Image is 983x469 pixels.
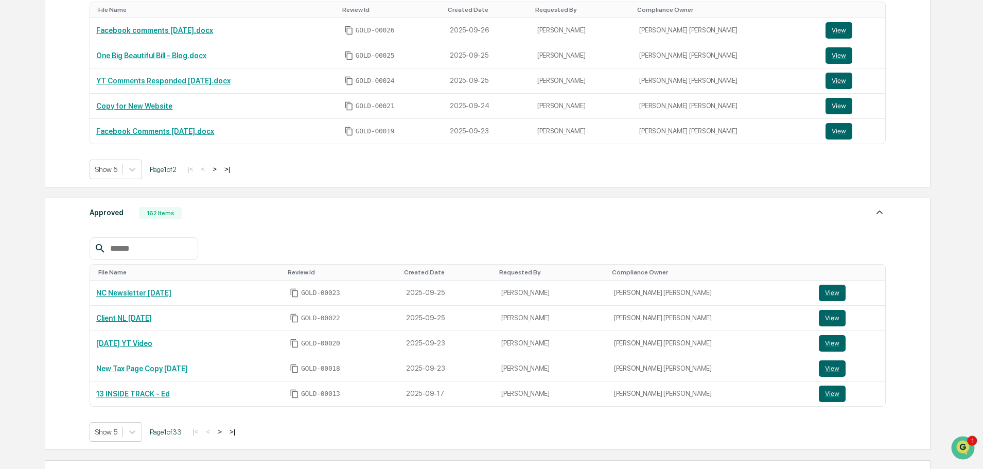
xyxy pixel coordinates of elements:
td: [PERSON_NAME] [531,68,634,94]
button: View [826,73,852,89]
span: [DATE] [91,168,112,176]
td: [PERSON_NAME] [495,281,608,306]
span: GOLD-00021 [356,102,395,110]
img: 8933085812038_c878075ebb4cc5468115_72.jpg [22,79,40,97]
div: Start new chat [46,79,169,89]
a: 🖐️Preclearance [6,206,71,225]
a: NC Newsletter [DATE] [96,289,171,297]
span: • [85,168,89,176]
div: We're available if you need us! [46,89,142,97]
a: View [819,335,879,352]
img: Jack Rasmussen [10,130,27,147]
button: View [826,123,852,140]
td: [PERSON_NAME] [PERSON_NAME] [633,43,819,68]
span: GOLD-00024 [356,77,395,85]
td: [PERSON_NAME] [PERSON_NAME] [608,381,813,406]
div: Toggle SortBy [821,269,881,276]
td: [PERSON_NAME] [531,94,634,119]
td: 2025-09-23 [400,356,495,381]
span: Pylon [102,255,125,263]
a: View [826,22,879,39]
iframe: Open customer support [950,435,978,463]
a: Client NL [DATE] [96,314,152,322]
span: [PERSON_NAME] [32,140,83,148]
td: [PERSON_NAME] [531,43,634,68]
td: 2025-09-23 [444,119,531,144]
a: [DATE] YT Video [96,339,152,348]
span: [PERSON_NAME] [32,168,83,176]
td: [PERSON_NAME] [PERSON_NAME] [633,68,819,94]
td: [PERSON_NAME] [PERSON_NAME] [608,306,813,331]
td: [PERSON_NAME] [495,306,608,331]
td: [PERSON_NAME] [PERSON_NAME] [608,331,813,356]
img: 1746055101610-c473b297-6a78-478c-a979-82029cc54cd1 [21,168,29,177]
div: 🔎 [10,231,19,239]
button: View [819,360,846,377]
span: GOLD-00023 [301,289,340,297]
a: 13 INSIDE TRACK - Ed [96,390,170,398]
a: YT Comments Responded [DATE].docx [96,77,231,85]
div: Toggle SortBy [342,6,440,13]
td: [PERSON_NAME] [495,381,608,406]
span: Copy Id [290,389,299,398]
div: Toggle SortBy [98,6,333,13]
span: 10:15 AM [91,140,120,148]
button: View [826,98,852,114]
a: New Tax Page Copy [DATE] [96,364,188,373]
button: |< [184,165,196,173]
div: Toggle SortBy [499,269,604,276]
div: Past conversations [10,114,69,123]
button: See all [160,112,187,125]
a: View [819,386,879,402]
div: Toggle SortBy [535,6,629,13]
a: Copy for New Website [96,102,172,110]
span: Copy Id [344,76,354,85]
div: Toggle SortBy [637,6,815,13]
span: GOLD-00022 [301,314,340,322]
td: [PERSON_NAME] [PERSON_NAME] [608,281,813,306]
div: Toggle SortBy [612,269,809,276]
td: 2025-09-25 [400,306,495,331]
td: [PERSON_NAME] [531,119,634,144]
div: Toggle SortBy [404,269,491,276]
td: 2025-09-24 [444,94,531,119]
a: View [819,310,879,326]
td: 2025-09-17 [400,381,495,406]
p: How can we help? [10,22,187,38]
span: GOLD-00019 [356,127,395,135]
button: < [203,427,213,436]
div: Toggle SortBy [448,6,527,13]
a: View [826,123,879,140]
div: 162 Items [139,207,182,219]
td: 2025-09-23 [400,331,495,356]
td: 2025-09-25 [444,43,531,68]
span: Page 1 of 33 [150,428,182,436]
a: View [826,98,879,114]
a: View [819,285,879,301]
button: View [819,310,846,326]
td: [PERSON_NAME] [495,356,608,381]
span: Data Lookup [21,230,65,240]
span: GOLD-00013 [301,390,340,398]
span: Copy Id [344,127,354,136]
button: < [198,165,208,173]
button: Start new chat [175,82,187,94]
a: Facebook comments [DATE].docx [96,26,213,34]
td: [PERSON_NAME] [495,331,608,356]
div: Approved [90,206,124,219]
span: GOLD-00026 [356,26,395,34]
td: [PERSON_NAME] [PERSON_NAME] [633,94,819,119]
button: > [215,427,225,436]
button: >| [226,427,238,436]
div: 🗄️ [75,212,83,220]
span: Copy Id [344,26,354,35]
a: Facebook Comments [DATE].docx [96,127,214,135]
button: >| [221,165,233,173]
a: View [826,73,879,89]
span: Copy Id [344,101,354,111]
div: 🖐️ [10,212,19,220]
button: View [819,386,846,402]
button: View [819,335,846,352]
td: 2025-09-25 [444,68,531,94]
